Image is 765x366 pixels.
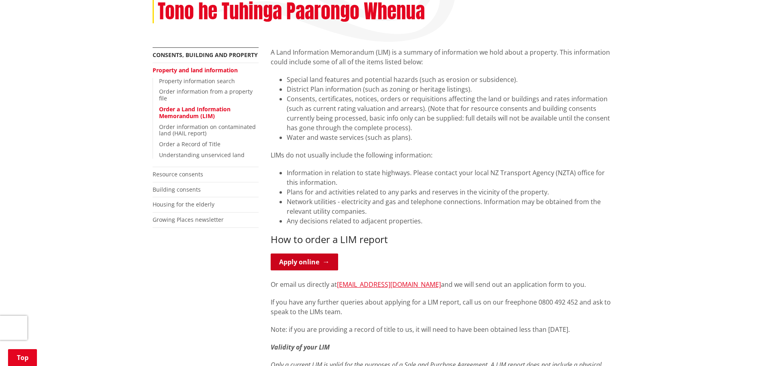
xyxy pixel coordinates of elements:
[153,200,214,208] a: Housing for the elderly
[337,280,441,289] a: [EMAIL_ADDRESS][DOMAIN_NAME]
[287,84,613,94] li: District Plan information (such as zoning or heritage listings).
[271,343,330,352] em: Validity of your LIM
[159,88,253,102] a: Order information from a property file
[271,254,338,270] a: Apply online
[153,51,258,59] a: Consents, building and property
[287,216,613,226] li: Any decisions related to adjacent properties.
[159,140,220,148] a: Order a Record of Title
[287,187,613,197] li: Plans for and activities related to any parks and reserves in the vicinity of the property.
[159,105,231,120] a: Order a Land Information Memorandum (LIM)
[271,47,613,67] p: A Land Information Memorandum (LIM) is a summary of information we hold about a property. This in...
[153,66,238,74] a: Property and land information
[271,234,613,245] h3: How to order a LIM report
[287,94,613,133] li: Consents, certificates, notices, orders or requisitions affecting the land or buildings and rates...
[153,170,203,178] a: Resource consents
[287,168,613,187] li: Information in relation to state highways. Please contact your local NZ Transport Agency (NZTA) o...
[153,186,201,193] a: Building consents
[728,332,757,361] iframe: Messenger Launcher
[8,349,37,366] a: Top
[287,133,613,142] li: Water and waste services (such as plans).
[271,150,613,160] p: LIMs do not usually include the following information:
[287,75,613,84] li: Special land features and potential hazards (such as erosion or subsidence).
[159,151,245,159] a: Understanding unserviced land
[153,216,224,223] a: Growing Places newsletter
[271,280,613,289] p: Or email us directly at and we will send out an application form to you.
[159,123,256,137] a: Order information on contaminated land (HAIL report)
[271,297,613,317] p: If you have any further queries about applying for a LIM report, call us on our freephone 0800 49...
[287,197,613,216] li: Network utilities - electricity and gas and telephone connections. Information may be obtained fr...
[271,325,613,334] p: Note: if you are providing a record of title to us, it will need to have been obtained less than ...
[159,77,235,85] a: Property information search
